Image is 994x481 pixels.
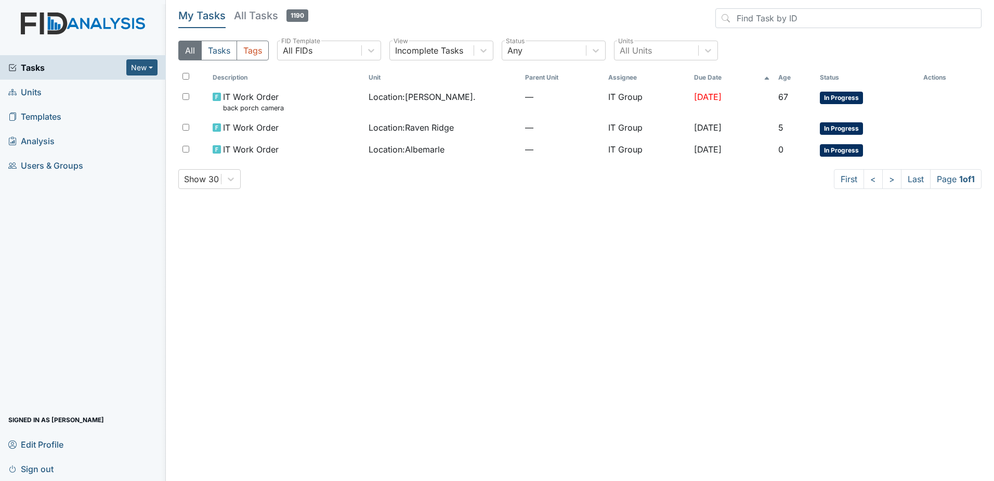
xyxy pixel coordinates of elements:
[8,133,55,149] span: Analysis
[8,61,126,74] a: Tasks
[959,174,975,184] strong: 1 of 1
[223,143,279,156] span: IT Work Order
[778,144,783,155] span: 0
[778,92,788,102] span: 67
[820,122,863,135] span: In Progress
[208,69,365,86] th: Toggle SortBy
[604,86,689,117] td: IT Group
[864,169,883,189] a: <
[283,44,312,57] div: All FIDs
[820,144,863,157] span: In Progress
[774,69,816,86] th: Toggle SortBy
[395,44,463,57] div: Incomplete Tasks
[369,143,444,156] span: Location : Albemarle
[8,157,83,173] span: Users & Groups
[182,73,189,80] input: Toggle All Rows Selected
[178,41,269,60] div: Type filter
[223,91,284,113] span: IT Work Order back porch camera
[8,412,104,428] span: Signed in as [PERSON_NAME]
[820,92,863,104] span: In Progress
[694,122,722,133] span: [DATE]
[234,8,308,23] h5: All Tasks
[178,41,202,60] button: All
[604,69,689,86] th: Assignee
[604,139,689,161] td: IT Group
[690,69,774,86] th: Toggle SortBy
[369,121,454,134] span: Location : Raven Ridge
[834,169,982,189] nav: task-pagination
[525,143,600,156] span: —
[901,169,931,189] a: Last
[8,108,61,124] span: Templates
[930,169,982,189] span: Page
[715,8,982,28] input: Find Task by ID
[525,91,600,103] span: —
[178,8,226,23] h5: My Tasks
[223,103,284,113] small: back porch camera
[604,117,689,139] td: IT Group
[834,169,864,189] a: First
[184,173,219,185] div: Show 30
[8,461,54,477] span: Sign out
[126,59,158,75] button: New
[286,9,308,22] span: 1190
[694,144,722,155] span: [DATE]
[525,121,600,134] span: —
[507,44,522,57] div: Any
[223,121,279,134] span: IT Work Order
[237,41,269,60] button: Tags
[8,84,42,100] span: Units
[778,122,783,133] span: 5
[364,69,521,86] th: Toggle SortBy
[8,436,63,452] span: Edit Profile
[521,69,604,86] th: Toggle SortBy
[919,69,971,86] th: Actions
[201,41,237,60] button: Tasks
[369,91,476,103] span: Location : [PERSON_NAME].
[816,69,919,86] th: Toggle SortBy
[882,169,901,189] a: >
[620,44,652,57] div: All Units
[694,92,722,102] span: [DATE]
